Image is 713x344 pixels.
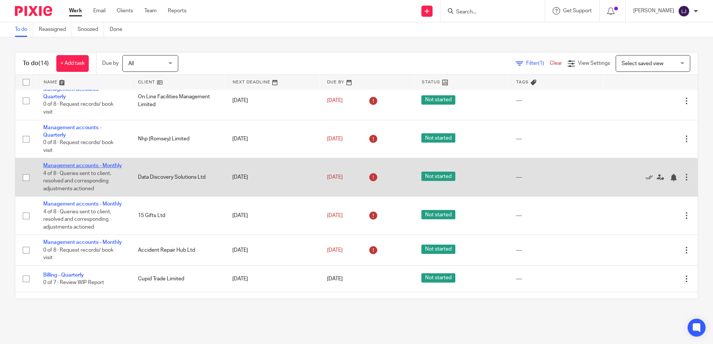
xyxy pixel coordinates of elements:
[550,61,562,66] a: Clear
[110,22,128,37] a: Done
[102,60,119,67] p: Due by
[78,22,104,37] a: Snoozed
[526,61,550,66] span: Filter
[43,280,104,285] span: 0 of 7 · Review WIP Report
[327,136,343,141] span: [DATE]
[43,240,122,245] a: Management accounts - Monthly
[43,102,113,115] span: 0 of 8 · Request records/ book visit
[131,197,225,235] td: 15 Gifts Ltd
[15,22,33,37] a: To do
[131,292,225,319] td: Kintsugi [DOMAIN_NAME] Limited
[43,163,122,168] a: Management accounts - Monthly
[563,8,592,13] span: Get Support
[516,246,596,254] div: ---
[516,135,596,143] div: ---
[23,60,49,67] h1: To do
[225,292,320,319] td: [DATE]
[516,80,529,84] span: Tags
[421,172,455,181] span: Not started
[327,98,343,103] span: [DATE]
[646,173,657,181] a: Mark as done
[538,61,544,66] span: (1)
[15,6,52,16] img: Pixie
[327,248,343,253] span: [DATE]
[117,7,133,15] a: Clients
[578,61,610,66] span: View Settings
[43,171,111,191] span: 4 of 8 · Queries sent to client, resolved and corresponding adjustments actioned
[225,82,320,120] td: [DATE]
[131,265,225,292] td: Cupid Trade Limited
[43,273,84,278] a: Billing - Quarterly
[516,275,596,283] div: ---
[421,273,455,283] span: Not started
[225,235,320,265] td: [DATE]
[128,61,134,66] span: All
[69,7,82,15] a: Work
[516,97,596,104] div: ---
[168,7,186,15] a: Reports
[421,210,455,219] span: Not started
[516,173,596,181] div: ---
[421,133,455,143] span: Not started
[225,158,320,197] td: [DATE]
[43,201,122,207] a: Management accounts - Monthly
[93,7,106,15] a: Email
[225,265,320,292] td: [DATE]
[56,55,89,72] a: + Add task
[516,212,596,219] div: ---
[131,158,225,197] td: Data Discovery Solutions Ltd
[131,82,225,120] td: On Line Facilities Management Limited
[327,175,343,180] span: [DATE]
[225,120,320,158] td: [DATE]
[327,276,343,281] span: [DATE]
[622,61,663,66] span: Select saved view
[144,7,157,15] a: Team
[43,209,111,230] span: 4 of 8 · Queries sent to client, resolved and corresponding adjustments actioned
[43,248,113,261] span: 0 of 8 · Request records/ book visit
[421,95,455,105] span: Not started
[225,197,320,235] td: [DATE]
[131,235,225,265] td: Accident Repair Hub Ltd
[455,9,522,16] input: Search
[421,245,455,254] span: Not started
[327,213,343,218] span: [DATE]
[678,5,690,17] img: svg%3E
[43,125,101,138] a: Management accounts - Quarterly
[43,140,113,153] span: 0 of 8 · Request records/ book visit
[38,60,49,66] span: (14)
[633,7,674,15] p: [PERSON_NAME]
[39,22,72,37] a: Reassigned
[131,120,225,158] td: Nhp (Romsey) Limited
